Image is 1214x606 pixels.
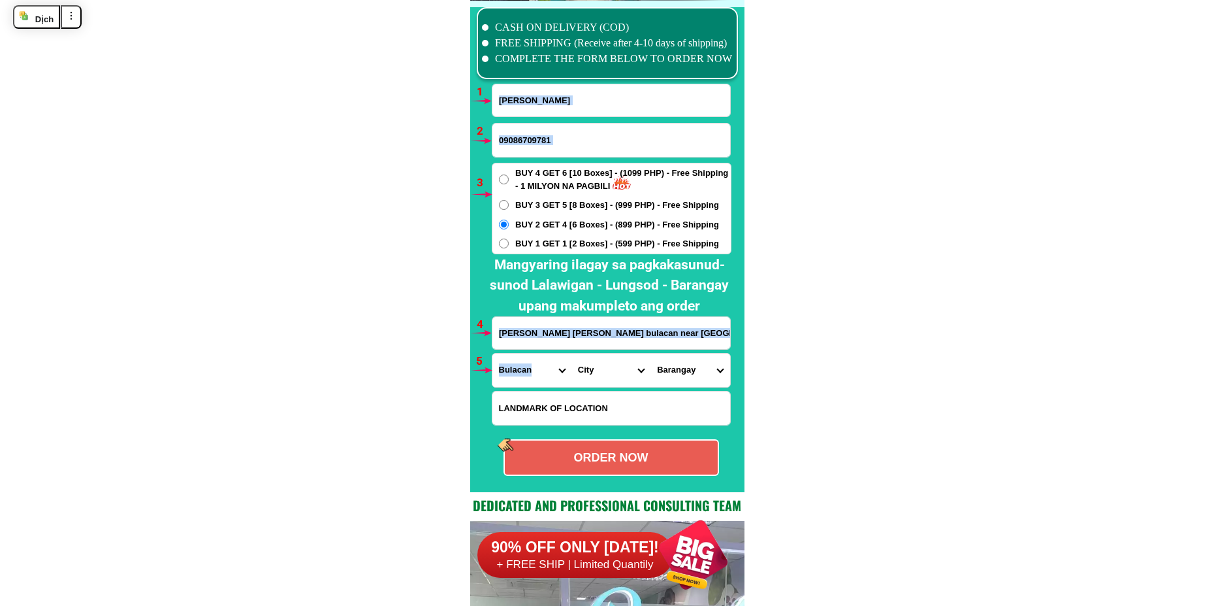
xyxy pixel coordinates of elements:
[505,449,718,467] div: ORDER NOW
[477,558,673,572] h6: + FREE SHIP | Limited Quantily
[492,392,730,425] input: Input LANDMARKOFLOCATION
[481,255,738,317] h2: Mangyaring ilagay sa pagkakasunud-sunod Lalawigan - Lungsod - Barangay upang makumpleto ang order
[470,496,744,515] h2: Dedicated and professional consulting team
[515,237,719,250] span: BUY 1 GET 1 [2 Boxes] - (599 PHP) - Free Shipping
[477,538,673,558] h6: 90% OFF ONLY [DATE]!
[492,317,730,349] input: Input address
[482,20,733,35] li: CASH ON DELIVERY (COD)
[477,123,492,140] h6: 2
[499,220,509,229] input: BUY 2 GET 4 [6 Boxes] - (899 PHP) - Free Shipping
[499,239,509,248] input: BUY 1 GET 1 [2 Boxes] - (599 PHP) - Free Shipping
[477,175,492,192] h6: 3
[492,124,730,157] input: Input phone_number
[492,84,730,116] input: Input full_name
[515,199,719,212] span: BUY 3 GET 5 [8 Boxes] - (999 PHP) - Free Shipping
[499,175,509,184] input: BUY 4 GET 6 [10 Boxes] - (1099 PHP) - Free Shipping - 1 MILYON NA PAGBILI
[650,354,729,387] select: Select commune
[477,84,492,101] h6: 1
[515,218,719,231] span: BUY 2 GET 4 [6 Boxes] - (899 PHP) - Free Shipping
[476,353,491,370] h6: 5
[482,35,733,51] li: FREE SHIPPING (Receive after 4-10 days of shipping)
[515,167,731,192] span: BUY 4 GET 6 [10 Boxes] - (1099 PHP) - Free Shipping - 1 MILYON NA PAGBILI
[477,316,492,333] h6: 4
[499,200,509,210] input: BUY 3 GET 5 [8 Boxes] - (999 PHP) - Free Shipping
[482,51,733,67] li: COMPLETE THE FORM BELOW TO ORDER NOW
[492,354,571,387] select: Select province
[571,354,650,387] select: Select district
